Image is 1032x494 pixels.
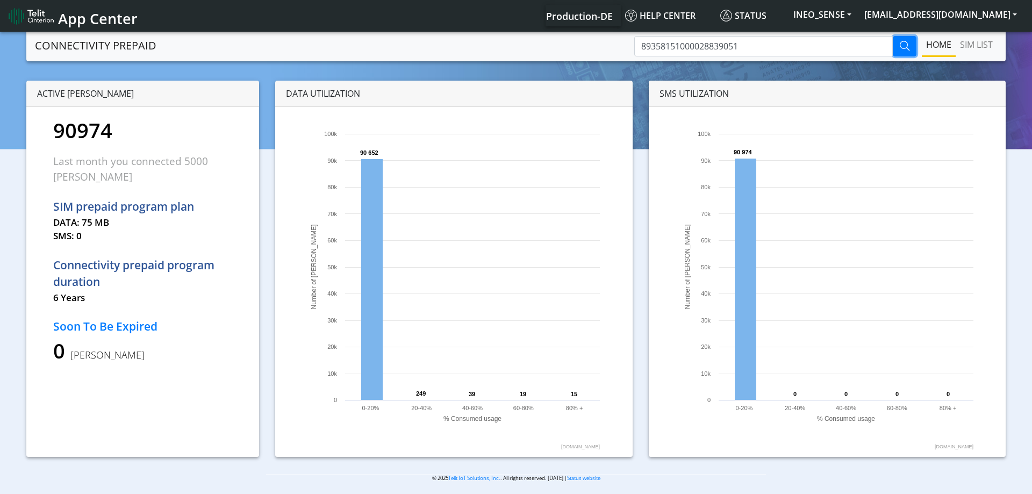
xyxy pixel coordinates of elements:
text: 0 [895,391,899,397]
text: 70k [701,211,711,217]
text: 0 [334,397,337,403]
p: 6 Years [53,291,232,305]
a: Telit IoT Solutions, Inc. [448,475,500,482]
span: Production-DE [546,10,613,23]
text: 60-80% [513,405,534,411]
text: 0 [707,397,711,403]
text: 19 [520,391,526,397]
a: Status [716,5,787,26]
text: 0 [947,391,950,397]
p: Soon To Be Expired [53,318,232,335]
span: Status [720,10,766,22]
text: 90 652 [360,149,378,156]
text: 70k [327,211,337,217]
text: 20-40% [411,405,432,411]
button: INEO_SENSE [787,5,858,24]
text: 40k [327,290,337,297]
div: SMS UTILIZATION [649,81,1006,107]
text: 10k [327,370,337,377]
text: 30k [701,317,711,324]
text: 249 [416,390,426,397]
text: 60-80% [887,405,907,411]
p: SMS: 0 [53,229,232,243]
span: [PERSON_NAME] [65,348,145,361]
img: logo-telit-cinterion-gw-new.png [9,8,54,25]
img: knowledge.svg [625,10,637,22]
text: 50k [327,264,337,270]
text: 100k [324,131,337,137]
text: 100k [698,131,711,137]
text: 50k [701,264,711,270]
text: 39 [469,391,475,397]
text: 20-40% [785,405,805,411]
text: 20k [327,343,337,350]
text: 80% + [940,405,957,411]
p: Connectivity prepaid program duration [53,257,232,291]
text: Number of [PERSON_NAME] [310,224,318,309]
text: % Consumed usage [817,415,875,423]
text: 60k [701,237,711,244]
p: Last month you connected 5000 [PERSON_NAME] [53,154,232,184]
text: 15 [571,391,577,397]
a: CONNECTIVITY PREPAID [35,35,156,56]
p: SIM prepaid program plan [53,198,232,216]
span: Help center [625,10,696,22]
text: 0-20% [362,405,379,411]
p: 90974 [53,115,232,146]
text: [DOMAIN_NAME] [935,444,973,449]
input: Type to Search ICCID [634,36,893,56]
a: Your current platform instance [546,5,612,26]
text: 30k [327,317,337,324]
text: 90k [327,157,337,164]
a: Home [922,34,956,55]
text: 90 974 [734,149,752,155]
text: 80k [701,184,711,190]
a: SIM LIST [956,34,997,55]
div: ACTIVE [PERSON_NAME] [26,81,259,107]
text: 10k [701,370,711,377]
text: 60k [327,237,337,244]
a: Help center [621,5,716,26]
text: Number of [PERSON_NAME] [684,224,691,309]
span: App Center [58,9,138,28]
text: 40k [701,290,711,297]
text: % Consumed usage [443,415,501,423]
a: App Center [9,4,136,27]
text: 80k [327,184,337,190]
p: DATA: 75 MB [53,216,232,230]
a: Status website [567,475,600,482]
text: 0 [793,391,797,397]
text: 0 [844,391,848,397]
text: [DOMAIN_NAME] [561,444,600,449]
button: [EMAIL_ADDRESS][DOMAIN_NAME] [858,5,1023,24]
text: 90k [701,157,711,164]
p: 0 [53,335,232,366]
p: © 2025 . All rights reserved. [DATE] | [266,474,766,482]
text: 80% + [566,405,583,411]
text: 20k [701,343,711,350]
text: 40-60% [836,405,856,411]
text: 40-60% [462,405,483,411]
div: DATA UTILIZATION [275,81,633,107]
img: status.svg [720,10,732,22]
text: 0-20% [736,405,753,411]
